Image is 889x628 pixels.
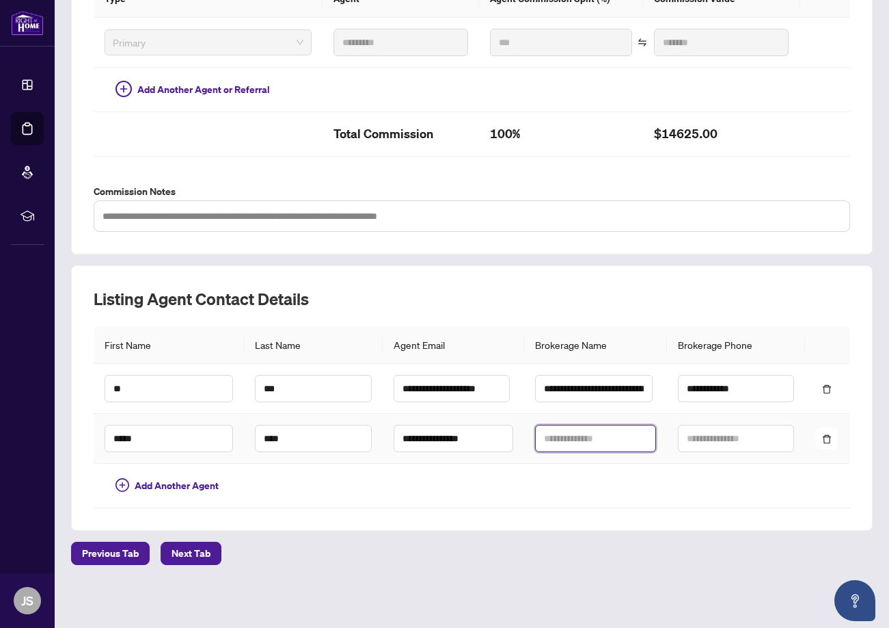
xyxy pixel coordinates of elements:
button: Add Another Agent or Referral [105,79,281,101]
button: Open asap [834,580,875,621]
span: plus-circle [115,478,129,492]
h2: Total Commission [333,123,468,145]
span: JS [21,591,33,610]
th: Last Name [244,326,383,364]
h2: Listing Agent Contact Details [94,288,850,310]
span: Add Another Agent [135,478,219,493]
th: Brokerage Phone [667,326,806,364]
span: swap [638,38,647,47]
span: Next Tab [172,542,210,564]
h2: $14625.00 [654,123,789,145]
button: Add Another Agent [105,475,230,497]
button: Next Tab [161,542,221,565]
span: delete [822,434,832,444]
h2: 100% [490,123,632,145]
button: Previous Tab [71,542,150,565]
span: Add Another Agent or Referral [137,82,270,97]
span: plus-circle [115,81,132,97]
th: Agent Email [383,326,524,364]
span: Previous Tab [82,542,139,564]
img: logo [11,10,44,36]
label: Commission Notes [94,184,850,199]
span: delete [822,384,832,394]
span: Primary [113,32,303,53]
th: Brokerage Name [524,326,667,364]
th: First Name [94,326,244,364]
